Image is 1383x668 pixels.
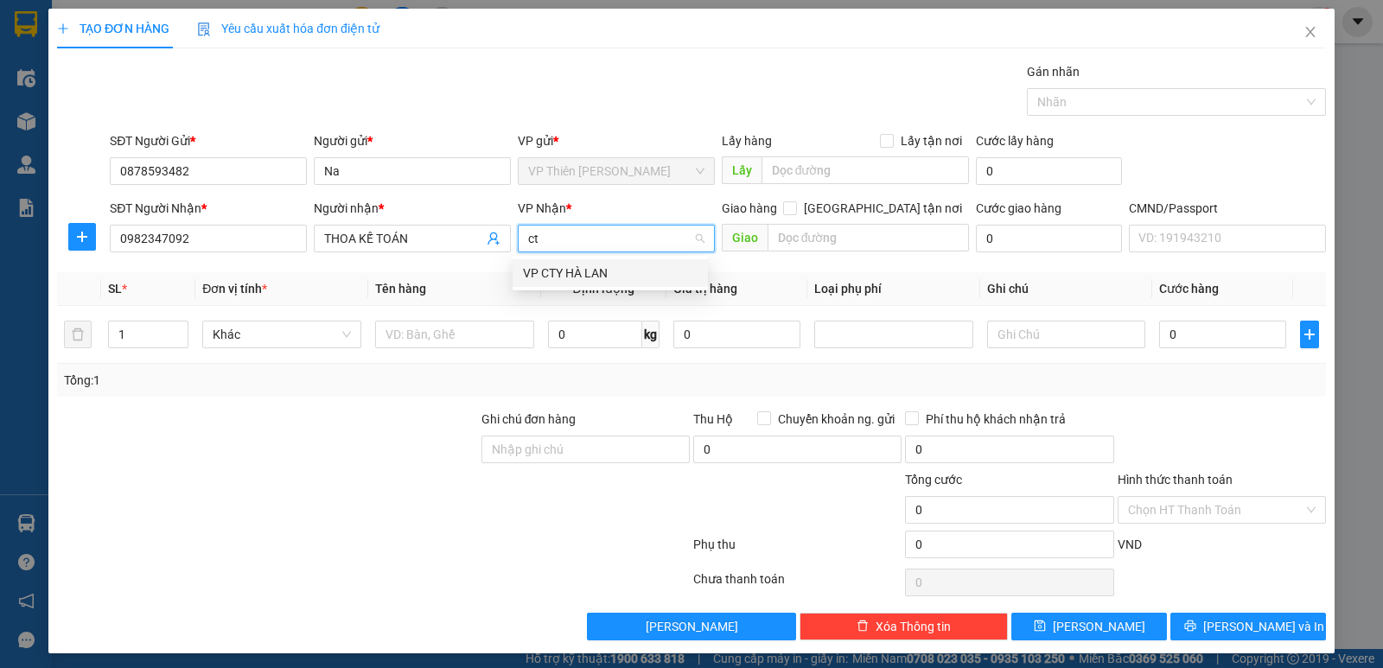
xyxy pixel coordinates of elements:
[69,230,95,244] span: plus
[768,224,970,251] input: Dọc đường
[513,259,708,287] div: VP CTY HÀ LAN
[693,412,733,426] span: Thu Hộ
[722,134,772,148] span: Lấy hàng
[213,321,351,347] span: Khác
[375,321,534,348] input: VD: Bàn, Ghế
[68,223,96,251] button: plus
[722,156,762,184] span: Lấy
[876,617,951,636] span: Xóa Thông tin
[481,412,577,426] label: Ghi chú đơn hàng
[64,321,92,348] button: delete
[1118,538,1142,551] span: VND
[375,282,426,296] span: Tên hàng
[905,473,962,487] span: Tổng cước
[976,225,1122,252] input: Cước giao hàng
[987,321,1146,348] input: Ghi Chú
[528,158,704,184] span: VP Thiên Đường Bảo Sơn
[197,22,211,36] img: icon
[1301,328,1318,341] span: plus
[108,282,122,296] span: SL
[980,272,1153,306] th: Ghi chú
[1300,321,1319,348] button: plus
[1286,9,1335,57] button: Close
[976,157,1122,185] input: Cước lấy hàng
[894,131,969,150] span: Lấy tận nơi
[518,131,715,150] div: VP gửi
[587,613,795,640] button: [PERSON_NAME]
[797,199,969,218] span: [GEOGRAPHIC_DATA] tận nơi
[1203,617,1324,636] span: [PERSON_NAME] và In
[642,321,660,348] span: kg
[1170,613,1326,640] button: printer[PERSON_NAME] và In
[976,201,1061,215] label: Cước giao hàng
[1159,282,1219,296] span: Cước hàng
[481,436,690,463] input: Ghi chú đơn hàng
[919,410,1073,429] span: Phí thu hộ khách nhận trả
[800,613,1008,640] button: deleteXóa Thông tin
[1053,617,1145,636] span: [PERSON_NAME]
[64,371,535,390] div: Tổng: 1
[523,264,698,283] div: VP CTY HÀ LAN
[807,272,980,306] th: Loại phụ phí
[110,131,307,150] div: SĐT Người Gửi
[976,134,1054,148] label: Cước lấy hàng
[1011,613,1167,640] button: save[PERSON_NAME]
[57,22,169,35] span: TẠO ĐƠN HÀNG
[314,131,511,150] div: Người gửi
[314,199,511,218] div: Người nhận
[518,201,566,215] span: VP Nhận
[1027,65,1080,79] label: Gán nhãn
[57,22,69,35] span: plus
[691,569,903,600] div: Chưa thanh toán
[487,232,500,245] span: user-add
[1034,620,1046,633] span: save
[1184,620,1196,633] span: printer
[857,620,869,633] span: delete
[1129,199,1326,218] div: CMND/Passport
[1303,25,1317,39] span: close
[691,535,903,565] div: Phụ thu
[762,156,970,184] input: Dọc đường
[110,199,307,218] div: SĐT Người Nhận
[673,321,800,348] input: 0
[646,617,738,636] span: [PERSON_NAME]
[771,410,902,429] span: Chuyển khoản ng. gửi
[722,201,777,215] span: Giao hàng
[1118,473,1233,487] label: Hình thức thanh toán
[202,282,267,296] span: Đơn vị tính
[197,22,379,35] span: Yêu cầu xuất hóa đơn điện tử
[722,224,768,251] span: Giao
